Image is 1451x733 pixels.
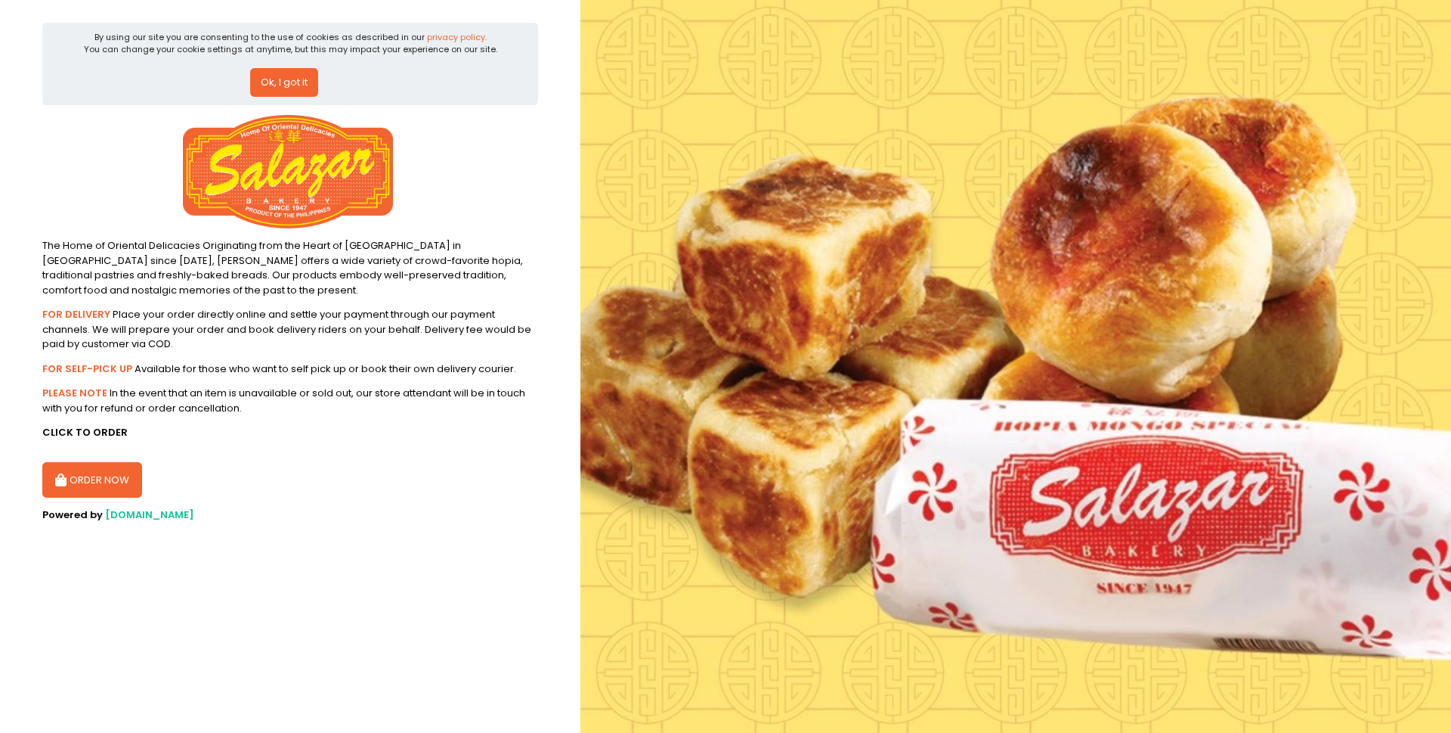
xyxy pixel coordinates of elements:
div: By using our site you are consenting to the use of cookies as described in our You can change you... [84,31,497,56]
div: CLICK TO ORDER [42,425,538,440]
button: ORDER NOW [42,462,142,499]
div: Powered by [42,508,538,523]
div: In the event that an item is unavailable or sold out, our store attendant will be in touch with y... [42,386,538,415]
b: PLEASE NOTE [42,386,107,400]
div: The Home of Oriental Delicacies Originating from the Heart of [GEOGRAPHIC_DATA] in [GEOGRAPHIC_DA... [42,238,538,297]
a: [DOMAIN_NAME] [105,508,194,522]
div: Available for those who want to self pick up or book their own delivery courier. [42,362,538,377]
button: Ok, I got it [250,68,318,97]
b: FOR SELF-PICK UP [42,362,132,376]
img: Salazar Bakery [183,115,393,228]
b: FOR DELIVERY [42,307,110,321]
a: privacy policy. [427,31,487,43]
div: Place your order directly online and settle your payment through our payment channels. We will pr... [42,307,538,352]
